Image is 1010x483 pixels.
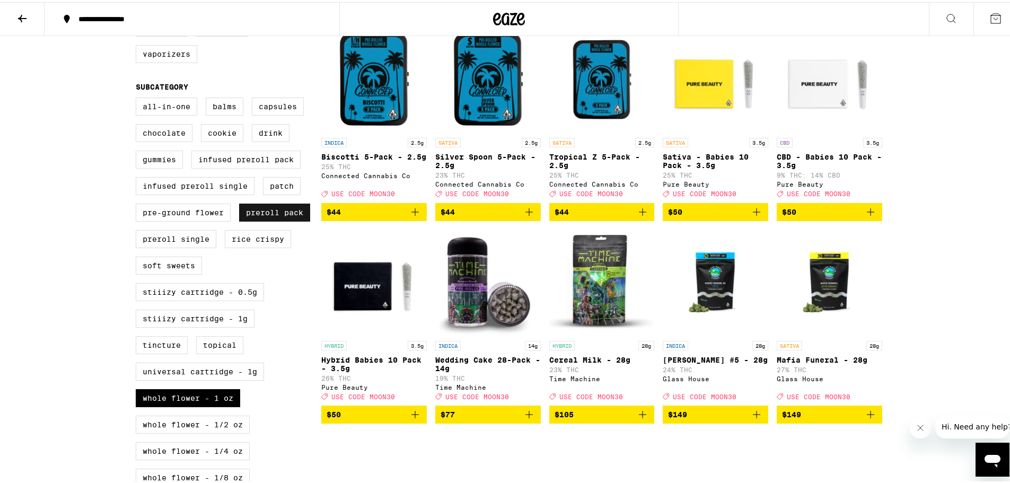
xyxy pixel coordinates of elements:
[321,24,427,130] img: Connected Cannabis Co - Biscotti 5-Pack - 2.5g
[663,201,768,219] button: Add to bag
[136,387,240,405] label: Whole Flower - 1 oz
[321,170,427,177] div: Connected Cannabis Co
[196,334,243,352] label: Topical
[239,201,310,219] label: Preroll Pack
[522,136,541,145] p: 2.5g
[910,415,931,436] iframe: Close message
[136,175,254,193] label: Infused Preroll Single
[549,24,655,130] img: Connected Cannabis Co - Tropical Z 5-Pack - 2.5g
[787,189,850,196] span: USE CODE MOON30
[663,339,688,348] p: INDICA
[549,373,655,380] div: Time Machine
[263,175,301,193] label: Patch
[668,408,687,417] span: $149
[663,136,688,145] p: SATIVA
[663,227,768,333] img: Glass House - Donny Burger #5 - 28g
[435,227,541,403] a: Open page for Wedding Cake 28-Pack - 14g from Time Machine
[777,136,793,145] p: CBD
[549,339,575,348] p: HYBRID
[435,151,541,168] p: Silver Spoon 5-Pack - 2.5g
[777,403,882,421] button: Add to bag
[549,227,655,333] img: Time Machine - Cereal Milk - 28g
[777,339,802,348] p: SATIVA
[525,339,541,348] p: 14g
[549,403,655,421] button: Add to bag
[321,136,347,145] p: INDICA
[777,170,882,177] p: 9% THC: 14% CBD
[252,122,289,140] label: Drink
[435,170,541,177] p: 23% THC
[663,170,768,177] p: 25% THC
[976,441,1009,475] iframe: Button to launch messaging window
[782,408,801,417] span: $149
[777,364,882,371] p: 27% THC
[136,334,188,352] label: Tincture
[777,151,882,168] p: CBD - Babies 10 Pack - 3.5g
[252,95,304,113] label: Capsules
[549,201,655,219] button: Add to bag
[136,254,202,273] label: Soft Sweets
[435,24,541,200] a: Open page for Silver Spoon 5-Pack - 2.5g from Connected Cannabis Co
[777,201,882,219] button: Add to bag
[663,354,768,362] p: [PERSON_NAME] #5 - 28g
[445,391,509,398] span: USE CODE MOON30
[435,179,541,186] div: Connected Cannabis Co
[136,148,183,166] label: Gummies
[549,179,655,186] div: Connected Cannabis Co
[136,281,264,299] label: STIIIZY Cartridge - 0.5g
[321,227,427,403] a: Open page for Hybrid Babies 10 Pack - 3.5g from Pure Beauty
[549,354,655,362] p: Cereal Milk - 28g
[321,227,427,333] img: Pure Beauty - Hybrid Babies 10 Pack - 3.5g
[321,339,347,348] p: HYBRID
[752,339,768,348] p: 28g
[749,136,768,145] p: 3.5g
[635,136,654,145] p: 2.5g
[549,151,655,168] p: Tropical Z 5-Pack - 2.5g
[559,391,623,398] span: USE CODE MOON30
[435,382,541,389] div: Time Machine
[408,339,427,348] p: 3.5g
[435,373,541,380] p: 19% THC
[206,95,243,113] label: Balms
[321,354,427,371] p: Hybrid Babies 10 Pack - 3.5g
[435,136,461,145] p: SATIVA
[321,151,427,159] p: Biscotti 5-Pack - 2.5g
[136,81,188,89] legend: Subcategory
[777,227,882,333] img: Glass House - Mafia Funeral - 28g
[673,189,736,196] span: USE CODE MOON30
[663,403,768,421] button: Add to bag
[321,373,427,380] p: 26% THC
[777,354,882,362] p: Mafia Funeral - 28g
[136,440,250,458] label: Whole Flower - 1/4 oz
[321,161,427,168] p: 25% THC
[441,408,455,417] span: $77
[321,24,427,200] a: Open page for Biscotti 5-Pack - 2.5g from Connected Cannabis Co
[331,189,395,196] span: USE CODE MOON30
[136,414,250,432] label: Whole Flower - 1/2 oz
[136,361,264,379] label: Universal Cartridge - 1g
[555,206,569,214] span: $44
[549,136,575,145] p: SATIVA
[777,227,882,403] a: Open page for Mafia Funeral - 28g from Glass House
[663,373,768,380] div: Glass House
[663,151,768,168] p: Sativa - Babies 10 Pack - 3.5g
[136,308,254,326] label: STIIIZY Cartridge - 1g
[559,189,623,196] span: USE CODE MOON30
[435,354,541,371] p: Wedding Cake 28-Pack - 14g
[321,201,427,219] button: Add to bag
[136,228,216,246] label: Preroll Single
[549,364,655,371] p: 23% THC
[136,122,192,140] label: Chocolate
[136,43,197,61] label: Vaporizers
[435,201,541,219] button: Add to bag
[663,179,768,186] div: Pure Beauty
[549,227,655,403] a: Open page for Cereal Milk - 28g from Time Machine
[777,373,882,380] div: Glass House
[327,206,341,214] span: $44
[136,95,197,113] label: All-In-One
[777,24,882,200] a: Open page for CBD - Babies 10 Pack - 3.5g from Pure Beauty
[435,24,541,130] img: Connected Cannabis Co - Silver Spoon 5-Pack - 2.5g
[136,201,231,219] label: Pre-ground Flower
[777,179,882,186] div: Pure Beauty
[549,24,655,200] a: Open page for Tropical Z 5-Pack - 2.5g from Connected Cannabis Co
